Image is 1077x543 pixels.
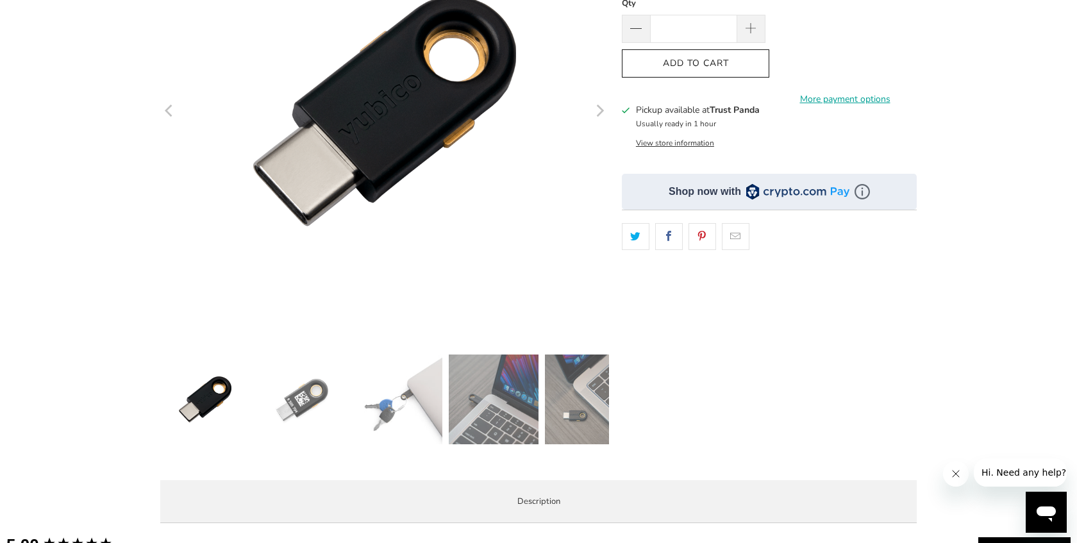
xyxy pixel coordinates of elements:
[256,355,346,444] img: YubiKey 5C - Trust Panda
[943,461,969,487] iframe: Close message
[636,138,714,148] button: View store information
[1026,492,1067,533] iframe: Button to launch messaging window
[710,104,760,116] b: Trust Panda
[669,185,741,199] div: Shop now with
[773,92,917,106] a: More payment options
[622,223,649,250] a: Share this on Twitter
[974,458,1067,487] iframe: Message from company
[722,223,749,250] a: Email this to a friend
[545,355,635,444] img: YubiKey 5C - Trust Panda
[622,49,769,78] button: Add to Cart
[160,355,250,444] img: YubiKey 5C - Trust Panda
[636,119,716,129] small: Usually ready in 1 hour
[160,480,917,523] label: Description
[689,223,716,250] a: Share this on Pinterest
[636,103,760,117] h3: Pickup available at
[449,355,538,444] img: YubiKey 5C - Trust Panda
[353,355,442,444] img: YubiKey 5C - Trust Panda
[635,58,756,69] span: Add to Cart
[655,223,683,250] a: Share this on Facebook
[622,272,917,315] iframe: Reviews Widget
